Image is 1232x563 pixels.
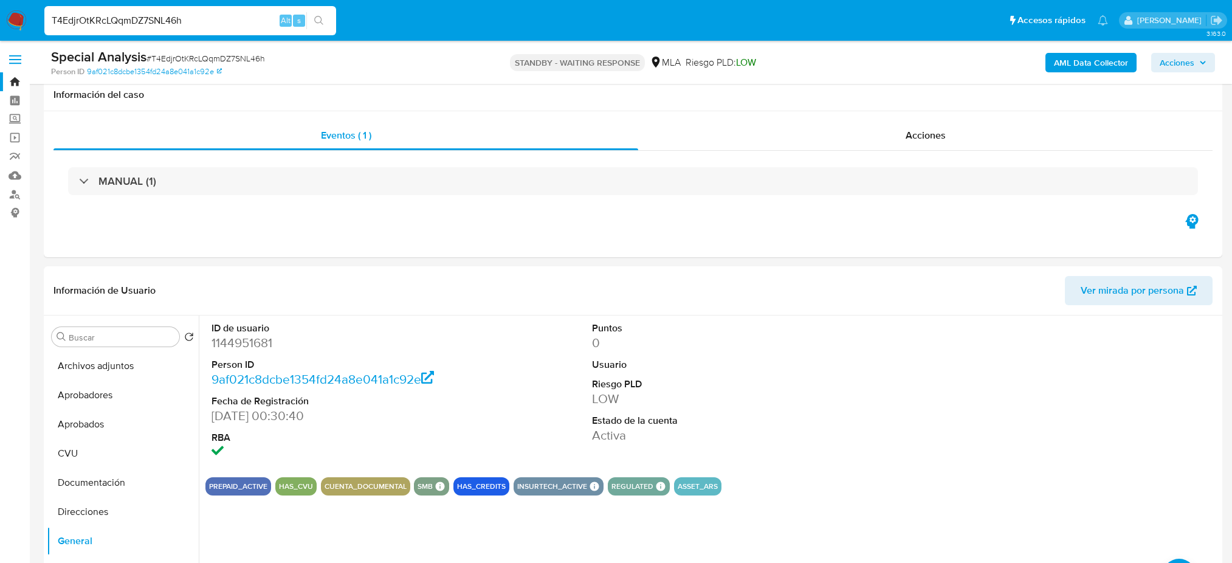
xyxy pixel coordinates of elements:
[68,167,1198,195] div: MANUAL (1)
[53,89,1213,101] h1: Información del caso
[69,332,174,343] input: Buscar
[212,358,453,371] dt: Person ID
[1081,276,1184,305] span: Ver mirada por persona
[53,285,156,297] h1: Información de Usuario
[212,407,453,424] dd: [DATE] 00:30:40
[47,527,199,556] button: General
[306,12,331,29] button: search-icon
[47,410,199,439] button: Aprobados
[592,334,833,351] dd: 0
[1045,53,1137,72] button: AML Data Collector
[297,15,301,26] span: s
[212,395,453,408] dt: Fecha de Registración
[510,54,645,71] p: STANDBY - WAITING RESPONSE
[51,66,84,77] b: Person ID
[592,358,833,371] dt: Usuario
[321,128,371,142] span: Eventos ( 1 )
[57,332,66,342] button: Buscar
[1065,276,1213,305] button: Ver mirada por persona
[686,56,756,69] span: Riesgo PLD:
[47,497,199,527] button: Direcciones
[1054,53,1128,72] b: AML Data Collector
[87,66,222,77] a: 9af021c8dcbe1354fd24a8e041a1c92e
[1160,53,1194,72] span: Acciones
[51,47,146,66] b: Special Analysis
[212,431,453,444] dt: RBA
[1098,15,1108,26] a: Notificaciones
[44,13,336,29] input: Buscar usuario o caso...
[592,390,833,407] dd: LOW
[146,52,265,64] span: # T4EdjrOtKRcLQqmDZ7SNL46h
[650,56,681,69] div: MLA
[1017,14,1086,27] span: Accesos rápidos
[47,439,199,468] button: CVU
[592,378,833,391] dt: Riesgo PLD
[736,55,756,69] span: LOW
[47,351,199,381] button: Archivos adjuntos
[212,370,434,388] a: 9af021c8dcbe1354fd24a8e041a1c92e
[592,322,833,335] dt: Puntos
[1137,15,1206,26] p: abril.medzovich@mercadolibre.com
[212,334,453,351] dd: 1144951681
[281,15,291,26] span: Alt
[47,381,199,410] button: Aprobadores
[906,128,946,142] span: Acciones
[212,322,453,335] dt: ID de usuario
[98,174,156,188] h3: MANUAL (1)
[47,468,199,497] button: Documentación
[1210,14,1223,27] a: Salir
[1151,53,1215,72] button: Acciones
[592,414,833,427] dt: Estado de la cuenta
[184,332,194,345] button: Volver al orden por defecto
[592,427,833,444] dd: Activa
